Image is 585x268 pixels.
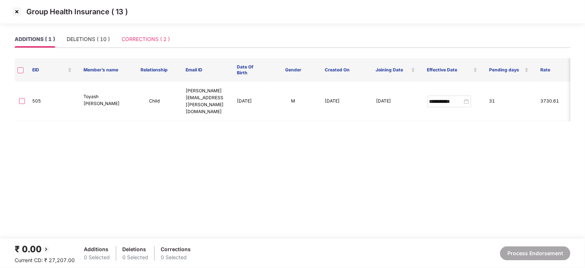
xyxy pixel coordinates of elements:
td: M [268,82,319,121]
th: Email ID [180,58,231,82]
p: Toyash [PERSON_NAME] [83,93,123,107]
img: svg+xml;base64,PHN2ZyBpZD0iQ3Jvc3MtMzJ4MzIiIHhtbG5zPSJodHRwOi8vd3d3LnczLm9yZy8yMDAwL3N2ZyIgd2lkdG... [11,6,23,18]
div: Deletions [122,245,148,253]
td: [PERSON_NAME][EMAIL_ADDRESS][PERSON_NAME][DOMAIN_NAME] [180,82,231,121]
td: 31 [484,82,535,121]
td: [DATE] [231,82,268,121]
span: Current CD: ₹ 27,207.00 [15,257,75,263]
div: 0 Selected [84,253,110,261]
th: Effective Date [421,58,483,82]
th: Relationship [129,58,180,82]
span: Joining Date [376,67,410,73]
span: Effective Date [427,67,472,73]
td: [DATE] [370,82,421,121]
th: Pending days [483,58,534,82]
th: Date Of Birth [231,58,268,82]
td: [DATE] [319,82,370,121]
div: 0 Selected [161,253,191,261]
p: Group Health Insurance ( 13 ) [26,7,128,16]
td: Child [129,82,180,121]
div: DELETIONS ( 10 ) [67,35,110,43]
button: Process Endorsement [500,246,570,260]
th: EID [26,58,78,82]
div: Corrections [161,245,191,253]
span: EID [32,67,66,73]
th: Member’s name [78,58,129,82]
div: 0 Selected [122,253,148,261]
div: ADDITIONS ( 1 ) [15,35,55,43]
div: CORRECTIONS ( 2 ) [122,35,170,43]
td: 505 [26,82,78,121]
th: Gender [268,58,319,82]
div: Additions [84,245,110,253]
th: Joining Date [370,58,421,82]
div: ₹ 0.00 [15,242,75,256]
img: svg+xml;base64,PHN2ZyBpZD0iQmFjay0yMHgyMCIgeG1sbnM9Imh0dHA6Ly93d3cudzMub3JnLzIwMDAvc3ZnIiB3aWR0aD... [42,245,51,254]
th: Created On [319,58,370,82]
span: Pending days [489,67,523,73]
